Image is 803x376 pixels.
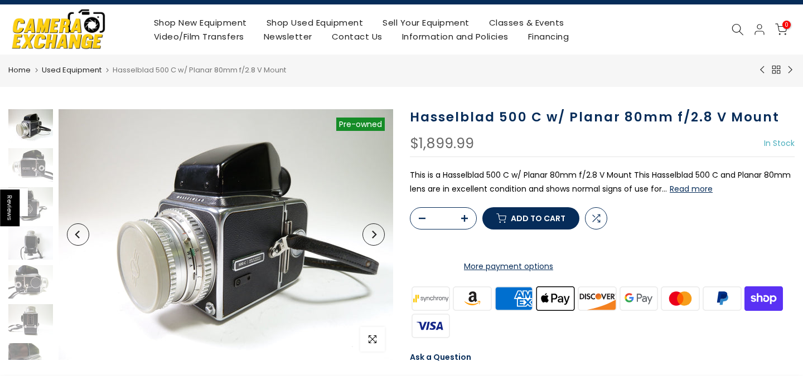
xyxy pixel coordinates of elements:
img: master [660,285,702,312]
button: Add to cart [482,207,579,229]
h1: Hasselblad 500 C w/ Planar 80mm f/2.8 V Mount [410,109,795,125]
a: Home [8,65,31,76]
img: visa [410,312,452,339]
img: american express [493,285,535,312]
button: Previous [67,223,89,246]
a: Shop Used Equipment [257,16,373,30]
a: Sell Your Equipment [373,16,480,30]
img: synchrony [410,285,452,312]
a: Information and Policies [392,30,518,43]
span: Hasselblad 500 C w/ Planar 80mm f/2.8 V Mount [113,65,286,75]
a: Classes & Events [479,16,574,30]
img: Hasselblad 500 C w/ Planar 80mm f/2.8 V Mount Medium Format Equipment - Medium Format Cameras Has... [8,304,53,338]
span: 0 [782,21,791,29]
a: 0 [775,23,787,36]
p: This is a Hasselblad 500 C w/ Planar 80mm f/2.8 V Mount This Hasselblad 500 C and Planar 80mm len... [410,168,795,196]
img: apple pay [535,285,577,312]
img: Hasselblad 500 C w/ Planar 80mm f/2.8 V Mount Medium Format Equipment - Medium Format Cameras Has... [8,109,53,143]
img: amazon payments [452,285,494,312]
img: Hasselblad 500 C w/ Planar 80mm f/2.8 V Mount Medium Format Equipment - Medium Format Cameras Has... [59,109,393,360]
a: Video/Film Transfers [144,30,254,43]
div: $1,899.99 [410,136,474,151]
a: Newsletter [254,30,322,43]
span: In Stock [764,138,795,149]
a: Contact Us [322,30,392,43]
button: Next [362,223,385,246]
a: Ask a Question [410,351,471,363]
a: Shop New Equipment [144,16,257,30]
img: google pay [618,285,660,312]
a: Financing [518,30,579,43]
button: Read more [670,184,713,194]
img: Hasselblad 500 C w/ Planar 80mm f/2.8 V Mount Medium Format Equipment - Medium Format Cameras Has... [8,148,53,182]
span: Add to cart [511,214,565,222]
img: Hasselblad 500 C w/ Planar 80mm f/2.8 V Mount Medium Format Equipment - Medium Format Cameras Has... [8,226,53,260]
img: Hasselblad 500 C w/ Planar 80mm f/2.8 V Mount Medium Format Equipment - Medium Format Cameras Has... [8,187,53,221]
img: paypal [702,285,743,312]
a: More payment options [410,260,607,274]
img: shopify pay [743,285,785,312]
a: Used Equipment [42,65,101,76]
img: discover [577,285,618,312]
img: Hasselblad 500 C w/ Planar 80mm f/2.8 V Mount Medium Format Equipment - Medium Format Cameras Has... [8,265,53,299]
